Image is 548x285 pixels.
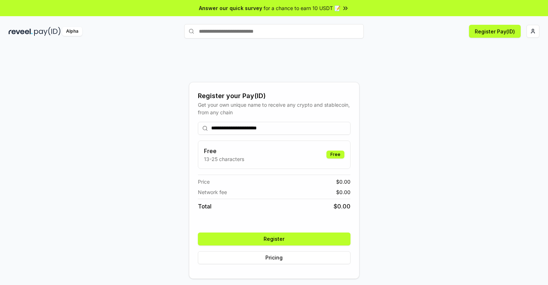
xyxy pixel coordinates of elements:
[198,188,227,196] span: Network fee
[204,147,244,155] h3: Free
[198,178,210,185] span: Price
[199,4,262,12] span: Answer our quick survey
[326,151,344,158] div: Free
[469,25,521,38] button: Register Pay(ID)
[336,188,350,196] span: $ 0.00
[336,178,350,185] span: $ 0.00
[204,155,244,163] p: 13-25 characters
[198,101,350,116] div: Get your own unique name to receive any crypto and stablecoin, from any chain
[34,27,61,36] img: pay_id
[334,202,350,211] span: $ 0.00
[198,251,350,264] button: Pricing
[9,27,33,36] img: reveel_dark
[62,27,82,36] div: Alpha
[198,202,212,211] span: Total
[198,233,350,245] button: Register
[264,4,340,12] span: for a chance to earn 10 USDT 📝
[198,91,350,101] div: Register your Pay(ID)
